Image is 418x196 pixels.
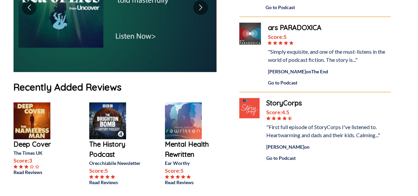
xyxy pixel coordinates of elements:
p: Score: 5 [89,167,143,175]
div: "First full episode of StoryCorps I've listened to. Heartwarming and dads and their kids. Calming... [266,123,391,139]
p: Orecchiabile Newsletter [89,160,143,167]
div: "Simply exquisite, and one of the must-listens in the world of podcast fiction. The story is..." [268,48,391,64]
div: Score: 4.5 [266,108,391,116]
a: StoryCorps [266,98,391,108]
img: The History Podcast [89,102,126,139]
a: Read Reviews [89,179,143,186]
a: ars PARADOXICA [268,23,391,33]
div: Score: 5 [268,33,391,41]
a: Go to Podcast [266,154,391,162]
p: Ear Worthy [165,160,219,167]
p: Score: 5 [165,167,219,175]
img: StoryCorps [239,98,260,118]
a: The History Podcast [89,139,143,160]
img: Mental Health Rewritten [165,102,202,139]
a: Read Reviews [165,179,219,186]
a: Go to Podcast [268,79,391,86]
a: Mental Health Rewritten [165,139,219,160]
button: Go to previous slide [22,0,36,15]
img: Deep Cover [14,102,50,139]
img: ars PARADOXICA [239,23,261,45]
a: Go to Podcast [266,4,391,11]
a: Deep Cover [14,139,68,149]
h1: Recently Added Reviews [14,80,226,94]
p: The Times UK [14,149,68,156]
a: Read Reviews [14,169,68,176]
div: [PERSON_NAME] on The End [268,68,391,75]
div: [PERSON_NAME] on [266,143,391,150]
button: Go to next slide [193,0,208,15]
p: Score: 3 [14,156,68,165]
